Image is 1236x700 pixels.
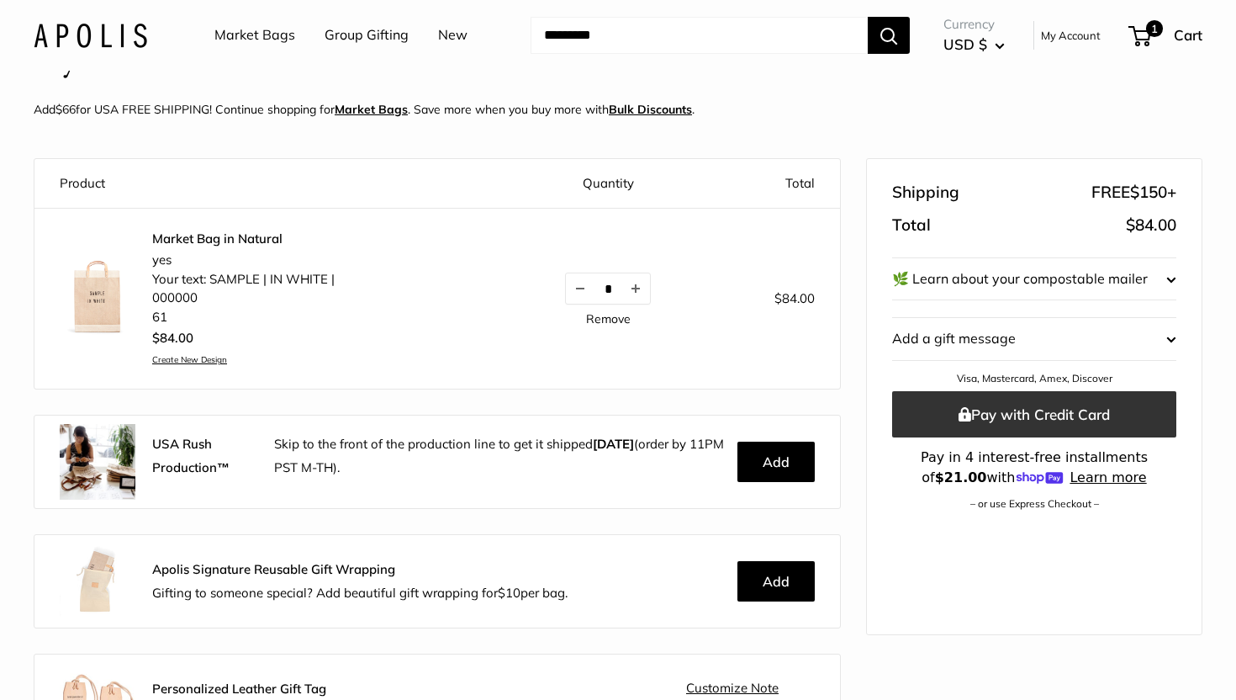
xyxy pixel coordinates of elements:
button: Increase quantity by 1 [621,273,650,304]
img: rush.jpg [60,424,135,500]
button: 🌿 Learn about your compostable mailer [892,258,1176,300]
button: Add a gift message [892,318,1176,360]
p: Add for USA FREE SHIPPING! Continue shopping for . Save more when you buy more with . [34,98,695,120]
span: Gifting to someone special? Add beautiful gift wrapping for per bag. [152,585,568,601]
span: USD $ [943,35,987,53]
span: $84.00 [774,290,815,306]
a: Visa, Mastercard, Amex, Discover [957,372,1112,384]
button: Add [737,561,815,602]
span: Currency [943,13,1005,36]
span: $150 [1130,182,1167,202]
span: 1 [1146,20,1163,37]
p: Skip to the front of the production line to get it shipped (order by 11PM PST M-TH). [274,432,725,480]
img: Apolis [34,23,147,47]
a: Market Bag in Natural [152,231,335,247]
b: [DATE] [593,436,634,452]
span: $84.00 [1126,215,1176,235]
span: Shipping [892,178,959,208]
strong: Apolis Signature Reusable Gift Wrapping [152,561,395,577]
span: Cart [1174,26,1202,44]
input: Quantity [594,282,621,296]
th: Total [708,159,840,209]
span: $10 [498,585,520,601]
button: Pay with Credit Card [892,391,1176,437]
a: My Account [1041,25,1101,45]
strong: USA Rush Production™ [152,436,230,475]
button: Decrease quantity by 1 [566,273,594,304]
input: Search... [531,17,868,54]
span: Total [892,210,931,241]
iframe: PayPal-paypal [892,538,1176,575]
a: 1 Cart [1130,22,1202,49]
u: Bulk Discounts [609,102,692,117]
a: Market Bags [335,102,408,117]
span: $66 [55,102,76,117]
button: Search [868,17,910,54]
a: Customize Note [686,681,779,696]
button: USD $ [943,31,1005,58]
a: Market Bags [214,23,295,48]
img: Apolis_GiftWrapping_5_90x_2x.jpg [60,544,135,619]
li: 000000 [152,289,335,308]
a: Group Gifting [325,23,409,48]
th: Quantity [509,159,707,209]
li: Your text: SAMPLE | IN WHITE | [152,270,335,289]
span: $84.00 [152,330,193,346]
a: Create New Design [152,354,335,365]
strong: Personalized Leather Gift Tag [152,681,326,697]
a: New [438,23,467,48]
th: Product [34,159,509,209]
span: FREE + [1091,178,1176,208]
a: Remove [586,313,631,325]
li: 61 [152,308,335,327]
li: yes [152,251,335,270]
a: – or use Express Checkout – [970,497,1099,510]
button: Add [737,442,815,482]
